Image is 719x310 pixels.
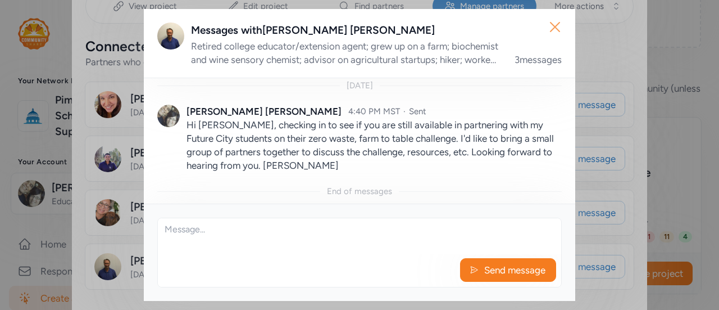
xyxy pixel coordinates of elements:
[191,23,562,38] div: Messages with [PERSON_NAME] [PERSON_NAME]
[186,118,562,172] p: Hi [PERSON_NAME], checking in to see if you are still available in partnering with my Future City...
[460,258,556,282] button: Send message
[157,105,180,127] img: Avatar
[191,39,501,66] div: Retired college educator/extension agent; grew up on a farm; biochemist and wine sensory chemist;...
[157,23,184,50] img: Avatar
[347,80,373,91] div: [DATE]
[327,186,392,197] div: End of messages
[483,263,547,277] span: Send message
[409,106,426,116] span: Sent
[348,106,400,116] span: 4:40 PM MST
[186,105,342,118] div: [PERSON_NAME] [PERSON_NAME]
[403,106,406,116] span: ·
[515,53,562,66] div: 3 messages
